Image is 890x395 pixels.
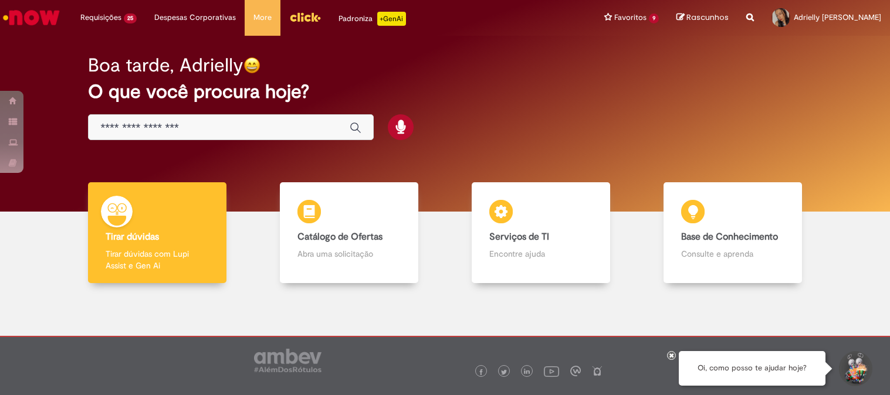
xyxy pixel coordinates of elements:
[489,248,593,260] p: Encontre ajuda
[478,369,484,375] img: logo_footer_facebook.png
[106,248,209,271] p: Tirar dúvidas com Lupi Assist e Gen Ai
[637,182,828,284] a: Base de Conhecimento Consulte e aprenda
[297,231,383,243] b: Catálogo de Ofertas
[686,12,729,23] span: Rascunhos
[1,6,62,29] img: ServiceNow
[837,351,872,386] button: Iniciar Conversa de Suporte
[501,369,507,375] img: logo_footer_twitter.png
[289,8,321,26] img: click_logo_yellow_360x200.png
[377,12,406,26] p: +GenAi
[676,12,729,23] a: Rascunhos
[88,81,801,102] h2: O que você procura hoje?
[297,248,401,260] p: Abra uma solicitação
[254,349,322,372] img: logo_footer_ambev_rotulo_gray.png
[62,182,253,284] a: Tirar dúvidas Tirar dúvidas com Lupi Assist e Gen Ai
[154,12,236,23] span: Despesas Corporativas
[794,12,881,22] span: Adrielly [PERSON_NAME]
[124,13,137,23] span: 25
[681,248,784,260] p: Consulte e aprenda
[80,12,121,23] span: Requisições
[489,231,549,243] b: Serviços de TI
[243,57,260,74] img: happy-face.png
[592,366,603,376] img: logo_footer_naosei.png
[445,182,637,284] a: Serviços de TI Encontre ajuda
[524,369,530,376] img: logo_footer_linkedin.png
[570,366,581,376] img: logo_footer_workplace.png
[253,182,445,284] a: Catálogo de Ofertas Abra uma solicitação
[253,12,272,23] span: More
[681,231,778,243] b: Base de Conhecimento
[649,13,659,23] span: 9
[544,363,559,379] img: logo_footer_youtube.png
[614,12,647,23] span: Favoritos
[679,351,825,386] div: Oi, como posso te ajudar hoje?
[339,12,406,26] div: Padroniza
[88,55,243,76] h2: Boa tarde, Adrielly
[106,231,159,243] b: Tirar dúvidas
